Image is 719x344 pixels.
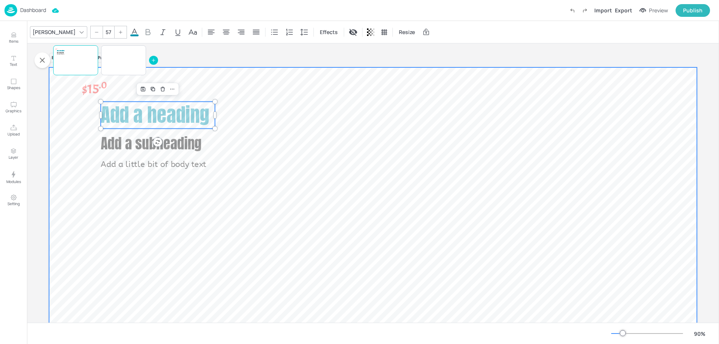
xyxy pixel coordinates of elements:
div: Import [594,6,612,14]
div: Display condition [347,26,359,38]
span: Add a heading [101,100,209,129]
span: Add a heading [57,50,64,52]
span: Add a little bit of body text [101,160,206,169]
span: Resize [397,28,416,36]
span: Add a subheading [101,133,201,154]
p: Dashboard [20,7,46,13]
span: Effects [318,28,339,36]
label: Undo (Ctrl + Z) [566,4,579,17]
div: Export [615,6,632,14]
button: Publish [676,4,710,17]
button: Preview [635,5,673,16]
div: Preview [649,6,668,15]
p: $15 [54,49,58,50]
img: logo-86c26b7e.jpg [4,4,17,16]
div: [PERSON_NAME] [31,27,77,37]
div: Duplicate [148,84,158,94]
label: Redo (Ctrl + Y) [579,4,591,17]
div: Delete [158,84,167,94]
sup: .0 [99,79,107,91]
span: Add a little bit of body text [57,54,64,55]
p: $15 [61,79,127,98]
div: Publish [683,6,703,15]
span: Add a subheading [57,52,64,54]
div: 90 % [691,330,709,338]
div: Save Layout [138,84,148,94]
